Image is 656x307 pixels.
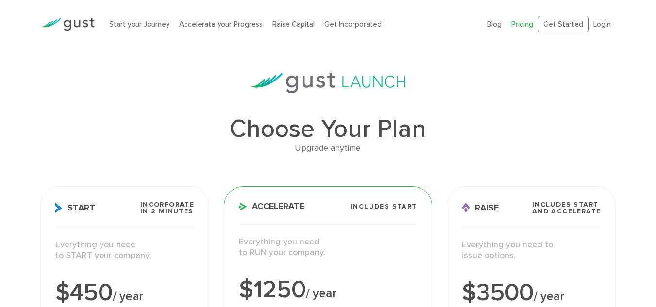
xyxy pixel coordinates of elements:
[324,20,382,29] a: Get Incorporated
[351,203,417,210] span: Includes START
[40,116,616,142] h1: Choose Your Plan
[239,278,417,302] div: $1250
[55,281,195,305] div: $450
[239,237,417,259] p: Everything you need to RUN your company.
[109,20,169,29] a: Start your Journey
[462,240,601,261] p: Everything you need to issue options.
[462,281,601,305] div: $3500
[113,289,143,304] span: / year
[239,202,304,211] span: Accelerate
[140,201,194,215] span: Incorporate in 2 Minutes
[306,286,336,301] span: / year
[462,203,470,213] img: Raise Icon
[55,203,95,213] span: Start
[179,20,263,29] a: Accelerate your Progress
[250,73,405,93] img: gust-launch-logos.svg
[40,18,95,31] img: Gust Logo
[462,203,499,213] span: Raise
[487,20,502,29] a: Blog
[55,240,195,261] p: Everything you need to START your company.
[538,16,589,33] a: Get Started
[55,203,63,213] img: Start Icon X2
[532,201,601,215] span: Includes START and ACCELERATE
[511,20,533,29] a: Pricing
[272,20,315,29] a: Raise Capital
[40,142,616,156] div: Upgrade anytime
[239,203,247,210] img: Accelerate Icon
[534,289,564,304] span: / year
[593,20,611,29] a: Login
